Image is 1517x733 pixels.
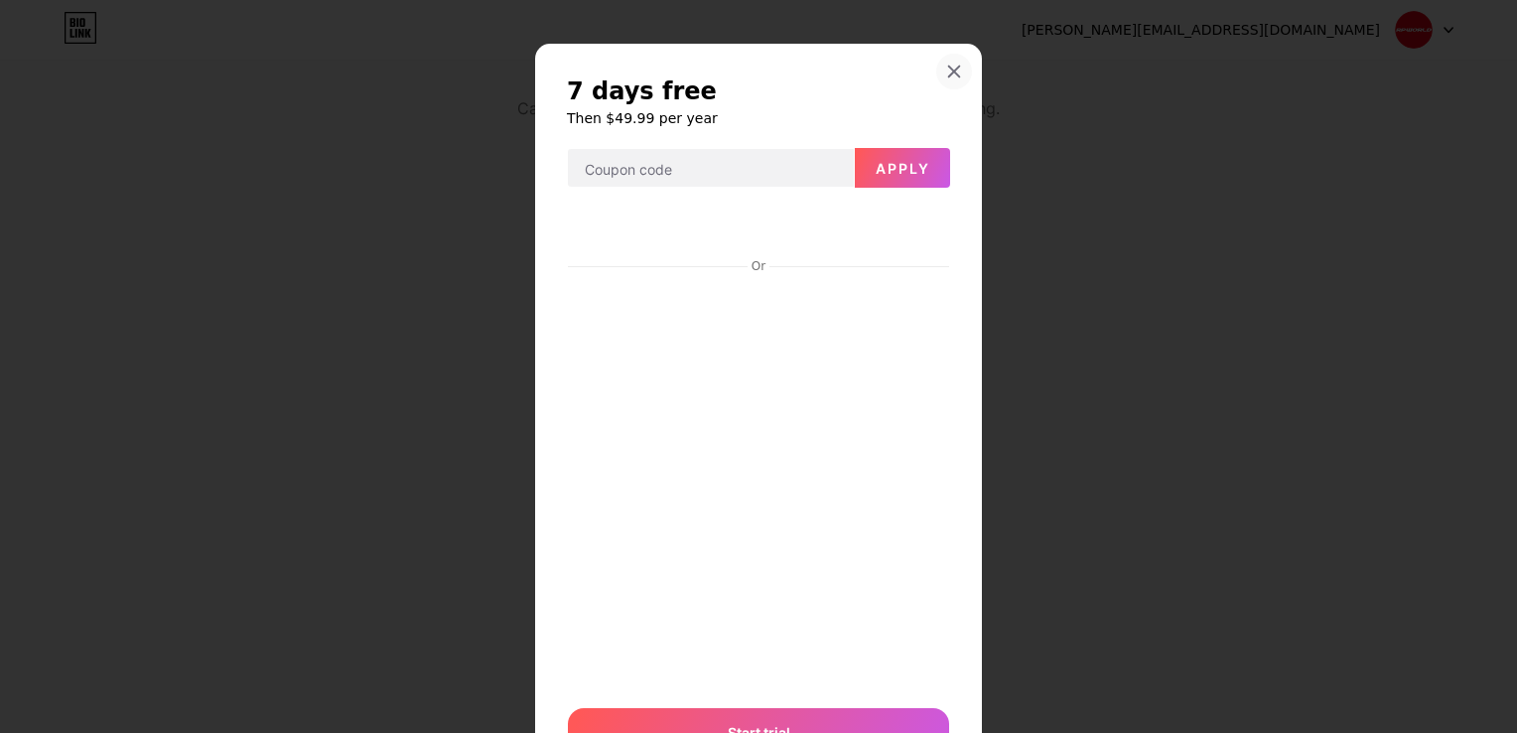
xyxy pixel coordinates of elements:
[855,148,950,188] button: Apply
[876,160,930,177] span: Apply
[564,276,953,688] iframe: 安全支付输入框
[567,75,717,107] span: 7 days free
[568,205,949,252] iframe: 安全支付按钮框
[567,108,950,128] h6: Then $49.99 per year
[748,258,769,274] div: Or
[568,149,854,189] input: Coupon code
